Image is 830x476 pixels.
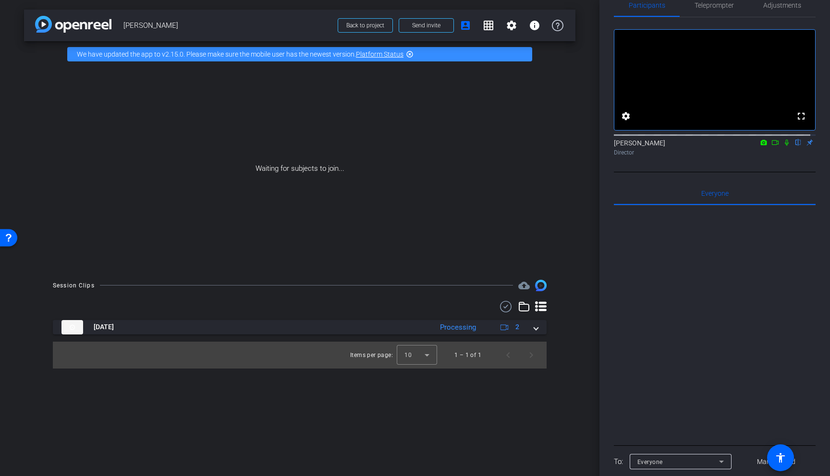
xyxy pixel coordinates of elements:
[67,47,532,61] div: We have updated the app to v2.15.0. Please make sure the mobile user has the newest version.
[518,280,530,291] span: Destinations for your clips
[701,190,729,197] span: Everyone
[620,110,632,122] mat-icon: settings
[94,322,114,332] span: [DATE]
[737,453,816,470] button: Mark all read
[350,350,393,360] div: Items per page:
[346,22,384,29] span: Back to project
[24,67,575,270] div: Waiting for subjects to join...
[35,16,111,33] img: app-logo
[53,320,547,334] mat-expansion-panel-header: thumb-nail[DATE]Processing2
[518,280,530,291] mat-icon: cloud_upload
[520,344,543,367] button: Next page
[53,281,95,290] div: Session Clips
[399,18,454,33] button: Send invite
[637,459,663,465] span: Everyone
[338,18,393,33] button: Back to project
[483,20,494,31] mat-icon: grid_on
[535,280,547,291] img: Session clips
[406,50,414,58] mat-icon: highlight_off
[757,457,795,467] span: Mark all read
[614,138,816,157] div: [PERSON_NAME]
[435,322,481,333] div: Processing
[412,22,440,29] span: Send invite
[763,2,801,9] span: Adjustments
[497,344,520,367] button: Previous page
[460,20,471,31] mat-icon: account_box
[515,322,519,332] span: 2
[793,138,804,146] mat-icon: flip
[529,20,540,31] mat-icon: info
[795,110,807,122] mat-icon: fullscreen
[123,16,332,35] span: [PERSON_NAME]
[356,50,403,58] a: Platform Status
[695,2,734,9] span: Teleprompter
[454,350,481,360] div: 1 – 1 of 1
[629,2,665,9] span: Participants
[775,452,786,464] mat-icon: accessibility
[506,20,517,31] mat-icon: settings
[61,320,83,334] img: thumb-nail
[614,148,816,157] div: Director
[614,456,623,467] div: To:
